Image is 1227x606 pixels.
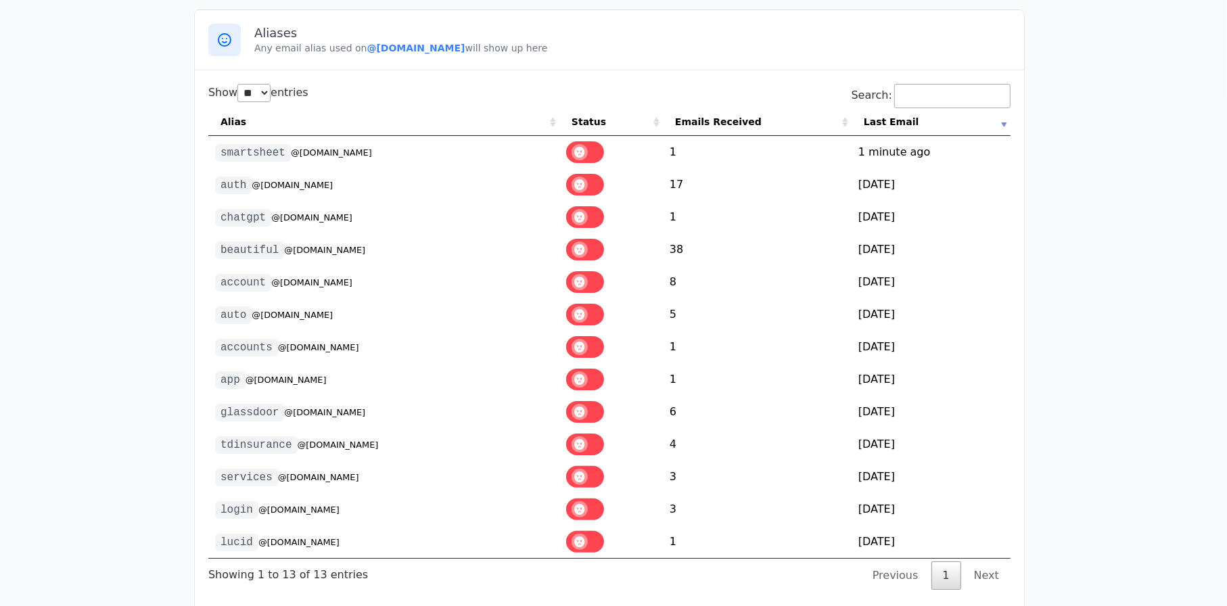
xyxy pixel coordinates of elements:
small: @[DOMAIN_NAME] [291,147,372,158]
code: chatgpt [215,209,271,227]
small: @[DOMAIN_NAME] [258,537,340,547]
th: Status: activate to sort column ascending [559,108,663,136]
td: [DATE] [852,233,1011,266]
code: login [215,501,258,519]
td: 1 [663,136,852,168]
code: account [215,274,271,292]
td: [DATE] [852,168,1011,201]
code: services [215,469,278,486]
div: Showing 1 to 13 of 13 entries [208,559,368,583]
code: accounts [215,339,278,356]
td: 38 [663,233,852,266]
code: auto [215,306,252,324]
code: auth [215,177,252,194]
td: [DATE] [852,526,1011,558]
td: 8 [663,266,852,298]
p: Any email alias used on will show up here [254,41,1011,55]
code: app [215,371,246,389]
td: [DATE] [852,428,1011,461]
td: 1 minute ago [852,136,1011,168]
code: tdinsurance [215,436,298,454]
code: beautiful [215,241,284,259]
small: @[DOMAIN_NAME] [252,310,333,320]
a: Previous [861,561,930,590]
small: @[DOMAIN_NAME] [278,342,359,352]
code: glassdoor [215,404,284,421]
code: smartsheet [215,144,291,162]
td: [DATE] [852,363,1011,396]
small: @[DOMAIN_NAME] [284,245,365,255]
th: Emails Received: activate to sort column ascending [663,108,852,136]
label: Show entries [208,86,308,99]
td: 4 [663,428,852,461]
small: @[DOMAIN_NAME] [271,212,352,223]
select: Showentries [237,84,271,102]
b: @[DOMAIN_NAME] [367,43,465,53]
td: 3 [663,493,852,526]
td: [DATE] [852,493,1011,526]
label: Search: [852,89,1011,101]
th: Alias: activate to sort column ascending [208,108,559,136]
a: Next [963,561,1011,590]
td: [DATE] [852,461,1011,493]
small: @[DOMAIN_NAME] [271,277,352,287]
small: @[DOMAIN_NAME] [258,505,340,515]
td: 6 [663,396,852,428]
small: @[DOMAIN_NAME] [284,407,365,417]
td: 1 [663,363,852,396]
td: 1 [663,201,852,233]
code: lucid [215,534,258,551]
td: [DATE] [852,331,1011,363]
td: 1 [663,526,852,558]
td: [DATE] [852,298,1011,331]
td: [DATE] [852,201,1011,233]
small: @[DOMAIN_NAME] [278,472,359,482]
td: 5 [663,298,852,331]
small: @[DOMAIN_NAME] [252,180,333,190]
td: 17 [663,168,852,201]
input: Search: [894,84,1011,108]
td: [DATE] [852,396,1011,428]
td: 1 [663,331,852,363]
td: [DATE] [852,266,1011,298]
a: 1 [931,561,961,590]
td: 3 [663,461,852,493]
th: Last Email: activate to sort column ascending [852,108,1011,136]
small: @[DOMAIN_NAME] [298,440,379,450]
h3: Aliases [254,25,1011,41]
small: @[DOMAIN_NAME] [246,375,327,385]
